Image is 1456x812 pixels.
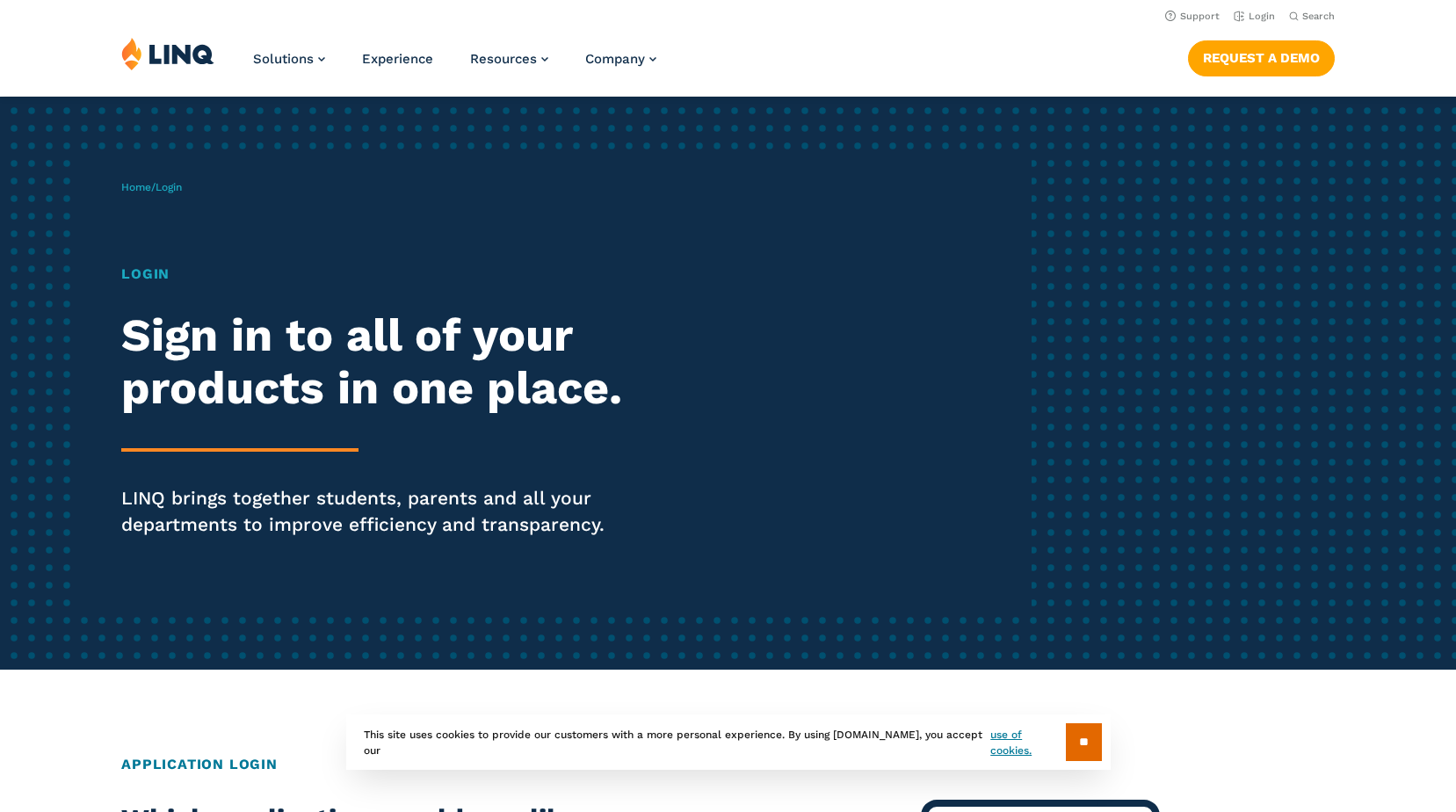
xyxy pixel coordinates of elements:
[990,727,1065,758] a: use of cookies.
[1289,10,1335,23] button: Open Search Bar
[1302,11,1335,22] span: Search
[253,51,325,67] a: Solutions
[253,51,314,67] span: Solutions
[253,37,656,95] nav: Primary Navigation
[121,181,151,193] a: Home
[1234,11,1275,22] a: Login
[1188,37,1335,76] nav: Button Navigation
[121,37,214,70] img: LINQ | K‑12 Software
[121,485,682,538] p: LINQ brings together students, parents and all your departments to improve efficiency and transpa...
[121,264,682,285] h1: Login
[585,51,656,67] a: Company
[1188,40,1335,76] a: Request a Demo
[121,181,182,193] span: /
[470,51,548,67] a: Resources
[1165,11,1220,22] a: Support
[156,181,182,193] span: Login
[346,714,1111,770] div: This site uses cookies to provide our customers with a more personal experience. By using [DOMAIN...
[121,309,682,415] h2: Sign in to all of your products in one place.
[585,51,645,67] span: Company
[362,51,433,67] a: Experience
[470,51,537,67] span: Resources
